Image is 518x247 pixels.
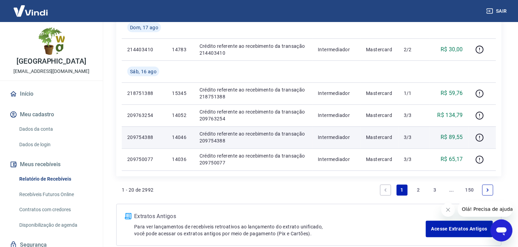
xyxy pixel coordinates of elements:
[441,89,463,98] p: R$ 59,76
[426,221,493,237] a: Acesse Extratos Antigos
[441,133,463,142] p: R$ 89,55
[485,5,510,18] button: Sair
[122,187,154,194] p: 1 - 20 de 2992
[127,134,161,141] p: 209754388
[404,112,424,119] p: 3/3
[172,156,188,163] p: 14036
[127,156,161,163] p: 209750077
[366,156,393,163] p: Mastercard
[318,156,355,163] p: Intermediador
[127,90,161,97] p: 218751388
[413,185,424,196] a: Page 2
[4,5,58,10] span: Olá! Precisa de ajuda?
[446,185,457,196] a: Jump forward
[482,185,493,196] a: Next page
[8,107,95,122] button: Meu cadastro
[366,134,393,141] p: Mastercard
[318,112,355,119] p: Intermediador
[380,185,391,196] a: Previous page
[199,43,307,56] p: Crédito referente ao recebimento da transação 214403410
[366,46,393,53] p: Mastercard
[441,155,463,164] p: R$ 65,17
[130,24,158,31] span: Dom, 17 ago
[318,46,355,53] p: Intermediador
[172,90,188,97] p: 15345
[404,90,424,97] p: 1/1
[13,68,89,75] p: [EMAIL_ADDRESS][DOMAIN_NAME]
[172,134,188,141] p: 14046
[130,68,157,75] span: Sáb, 16 ago
[17,122,95,136] a: Dados da conta
[404,156,424,163] p: 3/3
[438,111,463,120] p: R$ 134,79
[490,219,512,241] iframe: Botão para abrir a janela de mensagens
[17,218,95,232] a: Disponibilização de agenda
[8,86,95,101] a: Início
[199,153,307,167] p: Crédito referente ao recebimento da transação 209750077
[397,185,408,196] a: Page 1 is your current page
[17,203,95,217] a: Contratos com credores
[199,87,307,100] p: Crédito referente ao recebimento da transação 218751388
[125,213,131,219] img: ícone
[366,112,393,119] p: Mastercard
[17,172,95,186] a: Relatório de Recebíveis
[8,157,95,172] button: Meus recebíveis
[38,28,65,55] img: 5c064ccb-e487-47a7-83a0-657b5fa84e08.jpeg
[127,112,161,119] p: 209763254
[134,224,426,237] p: Para ver lançamentos de recebíveis retroativos ao lançamento do extrato unificado, você pode aces...
[377,182,496,198] ul: Pagination
[8,0,53,21] img: Vindi
[441,45,463,54] p: R$ 30,00
[318,90,355,97] p: Intermediador
[458,202,512,217] iframe: Mensagem da empresa
[17,187,95,202] a: Recebíveis Futuros Online
[134,213,426,221] p: Extratos Antigos
[199,131,307,144] p: Crédito referente ao recebimento da transação 209754388
[366,90,393,97] p: Mastercard
[199,109,307,122] p: Crédito referente ao recebimento da transação 209763254
[463,185,477,196] a: Page 150
[430,185,441,196] a: Page 3
[441,203,455,217] iframe: Fechar mensagem
[127,46,161,53] p: 214403410
[404,46,424,53] p: 2/2
[17,138,95,152] a: Dados de login
[172,112,188,119] p: 14052
[172,46,188,53] p: 14783
[17,58,86,65] p: [GEOGRAPHIC_DATA]
[404,134,424,141] p: 3/3
[318,134,355,141] p: Intermediador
